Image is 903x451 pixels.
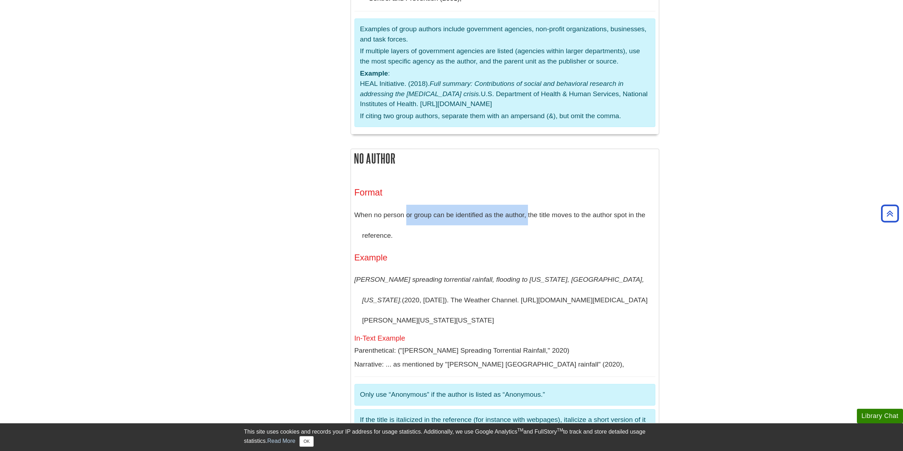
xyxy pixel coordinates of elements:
[360,68,650,109] p: : HEAL Initiative. (2018). U.S. Department of Health & Human Services, National Institutes of Hea...
[354,359,655,370] p: Narrative: ... as mentioned by "[PERSON_NAME] [GEOGRAPHIC_DATA] rainfall" (2020),
[360,70,388,77] strong: Example
[354,334,655,342] h5: In-Text Example
[299,436,313,447] button: Close
[857,409,903,423] button: Library Chat
[354,187,655,198] h3: Format
[360,24,650,45] p: Examples of group authors include government agencies, non-profit organizations, businesses, and ...
[360,415,650,445] p: If the title is italicized in the reference (for instance with webpages), italicize a short versi...
[354,253,655,262] h4: Example
[360,111,650,121] p: If citing two group authors, separate them with an ampersand (&), but omit the comma.
[354,276,644,304] em: [PERSON_NAME] spreading torrential rainfall, flooding to [US_STATE], [GEOGRAPHIC_DATA], [US_STATE].
[879,209,901,218] a: Back to Top
[360,390,650,400] p: Only use “Anonymous” if the author is listed as “Anonymous.”
[360,46,650,67] p: If multiple layers of government agencies are listed (agencies within larger departments), use th...
[267,438,295,444] a: Read More
[360,80,624,98] em: Full summary: Contributions of social and behavioral research in addressing the [MEDICAL_DATA] cr...
[557,428,563,433] sup: TM
[351,149,659,168] h2: No Author
[354,205,655,246] p: When no person or group can be identified as the author, the title moves to the author spot in th...
[244,428,659,447] div: This site uses cookies and records your IP address for usage statistics. Additionally, we use Goo...
[517,428,523,433] sup: TM
[354,269,655,331] p: (2020, [DATE]). The Weather Channel. [URL][DOMAIN_NAME][MEDICAL_DATA][PERSON_NAME][US_STATE][US_S...
[354,346,655,356] p: Parenthetical: ("[PERSON_NAME] Spreading Torrential Rainfall," 2020)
